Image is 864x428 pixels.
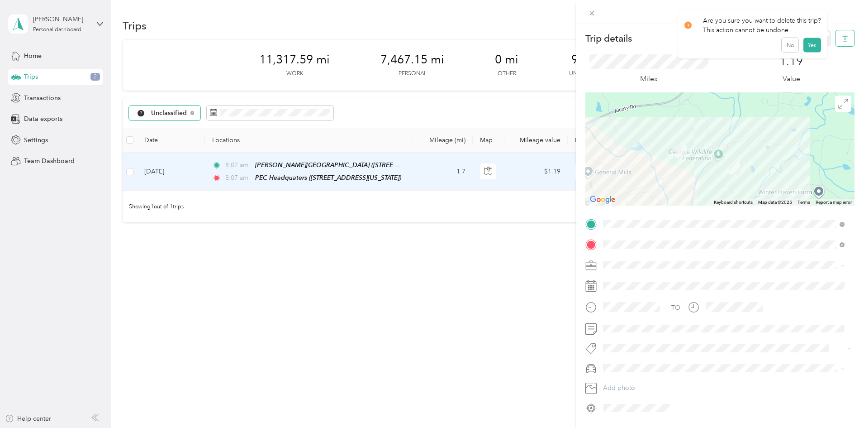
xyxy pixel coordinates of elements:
button: Add photo [600,382,855,394]
p: Miles [640,73,657,85]
span: Map data ©2025 [758,200,792,205]
iframe: Everlance-gr Chat Button Frame [813,377,864,428]
button: Keyboard shortcuts [714,199,753,206]
p: 1.19 [779,54,803,69]
div: Are you sure you want to delete this trip? This action cannot be undone. [684,16,821,35]
div: TO [671,303,680,313]
p: Trip details [585,32,632,45]
p: Value [783,73,800,85]
a: Terms (opens in new tab) [798,200,810,205]
img: Google [588,194,617,206]
a: Report a map error [816,200,852,205]
button: Yes [803,38,821,53]
a: Open this area in Google Maps (opens a new window) [588,194,617,206]
button: No [782,38,798,53]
